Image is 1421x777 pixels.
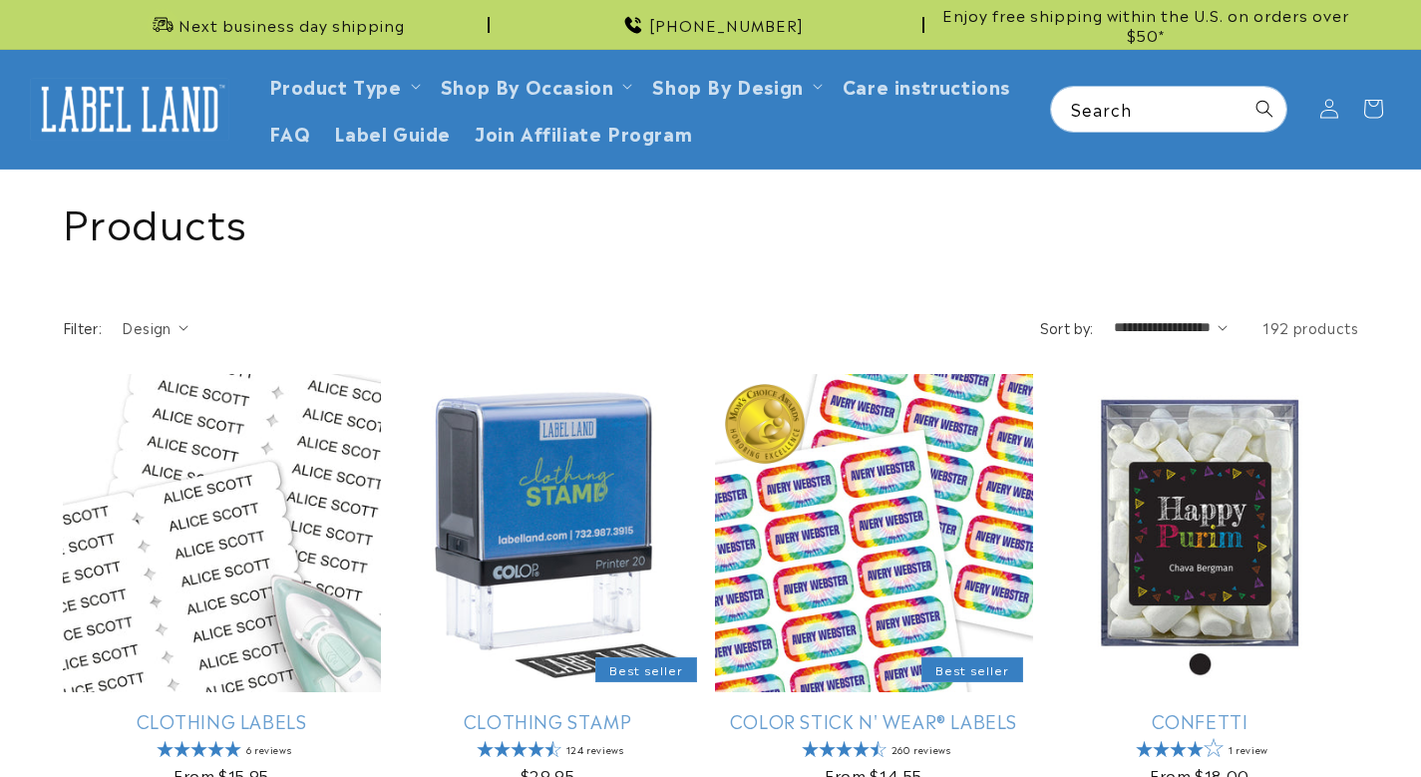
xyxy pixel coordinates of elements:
span: Design [122,317,171,337]
summary: Shop By Design [640,62,830,109]
span: Shop By Occasion [441,74,614,97]
img: Label Land [30,78,229,140]
span: Next business day shipping [178,15,405,35]
a: FAQ [257,109,323,156]
a: Product Type [269,72,402,99]
h1: Products [63,194,1359,246]
a: Shop By Design [652,72,803,99]
a: Color Stick N' Wear® Labels [715,709,1033,732]
a: Join Affiliate Program [463,109,704,156]
a: Label Guide [322,109,463,156]
span: [PHONE_NUMBER] [649,15,804,35]
summary: Product Type [257,62,429,109]
iframe: Gorgias Floating Chat [1002,683,1401,757]
span: Join Affiliate Program [475,121,692,144]
a: Clothing Stamp [389,709,707,732]
span: Enjoy free shipping within the U.S. on orders over $50* [932,5,1359,44]
h2: Filter: [63,317,103,338]
label: Sort by: [1040,317,1094,337]
span: Label Guide [334,121,451,144]
summary: Shop By Occasion [429,62,641,109]
summary: Design (0 selected) [122,317,188,338]
span: FAQ [269,121,311,144]
span: Care instructions [843,74,1010,97]
a: Care instructions [831,62,1022,109]
button: Search [1243,87,1286,131]
span: 192 products [1262,317,1358,337]
a: Label Land [23,71,237,148]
